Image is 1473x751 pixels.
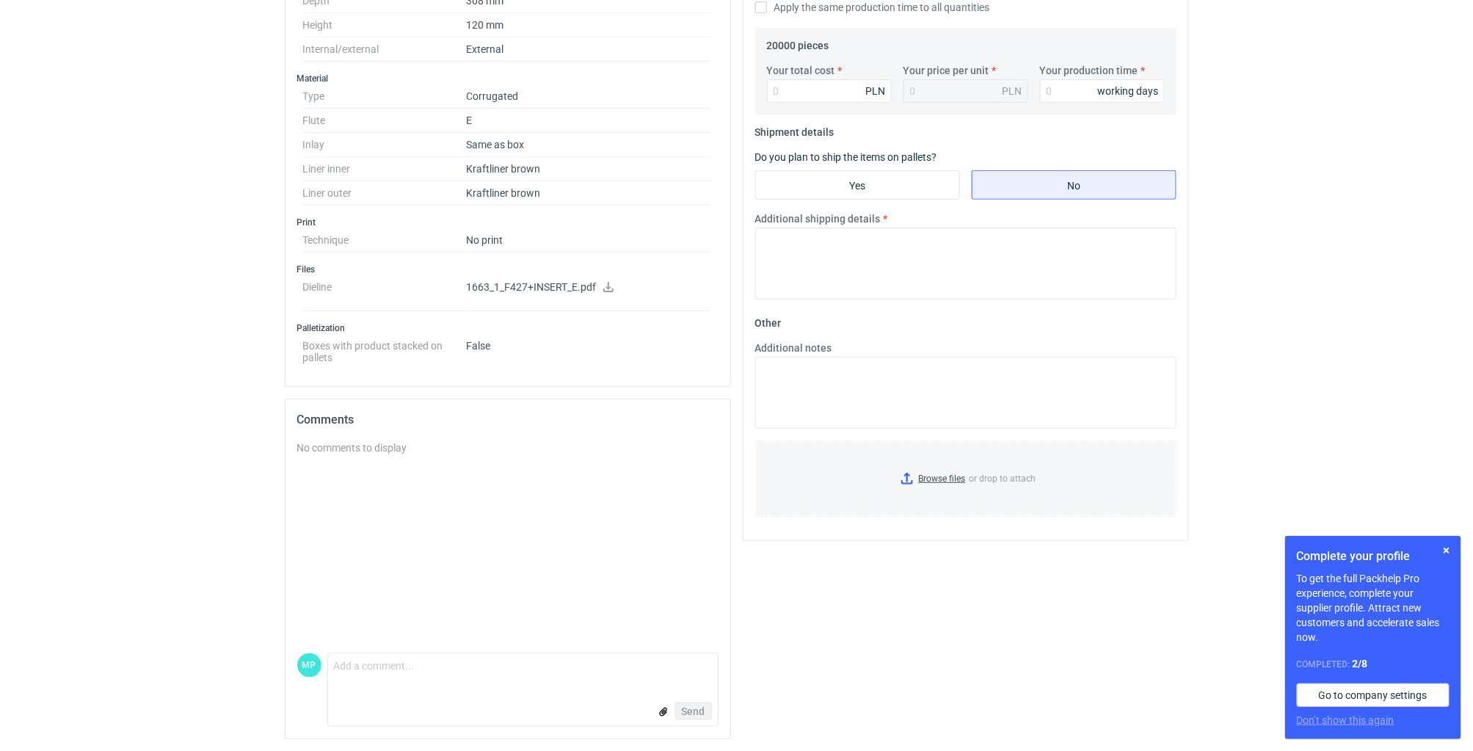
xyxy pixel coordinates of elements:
label: or drop to attach [756,441,1176,516]
dt: Height [303,13,467,37]
p: To get the full Packhelp Pro experience, complete your supplier profile. Attract new customers an... [1297,571,1450,645]
div: working days [1098,84,1159,98]
dt: Boxes with product stacked on pallets [303,334,467,363]
dt: Technique [303,228,467,253]
button: Don’t show this again [1297,713,1394,728]
button: Send [675,703,712,720]
dt: Dieline [303,275,467,311]
label: Your total cost [767,63,835,78]
div: Completed: [1297,656,1450,672]
label: Your price per unit [903,63,989,78]
div: PLN [866,84,886,98]
dd: False [467,334,713,363]
button: Skip for now [1438,542,1455,559]
a: Go to company settings [1297,683,1450,707]
h3: Palletization [297,322,719,334]
dd: Kraftliner brown [467,181,713,206]
dd: External [467,37,713,62]
dd: Kraftliner brown [467,157,713,181]
label: Additional shipping details [755,211,881,226]
dt: Inlay [303,133,467,157]
div: PLN [1003,84,1022,98]
dd: E [467,109,713,133]
span: Send [682,706,705,716]
input: 0 [767,79,892,103]
figcaption: MP [297,653,321,678]
h3: Files [297,264,719,275]
legend: Other [755,311,782,329]
dd: Corrugated [467,84,713,109]
dt: Liner outer [303,181,467,206]
input: 0 [1040,79,1165,103]
h1: Complete your profile [1297,548,1450,565]
legend: Shipment details [755,120,834,138]
label: Yes [755,170,960,200]
dt: Internal/external [303,37,467,62]
div: Martyna Paroń [297,653,321,678]
dd: No print [467,228,713,253]
label: Do you plan to ship the items on pallets? [755,151,937,163]
p: 1663_1_F427+INSERT_E.pdf [467,281,713,294]
label: Your production time [1040,63,1138,78]
label: Additional notes [755,341,832,355]
h2: Comments [297,411,719,429]
label: No [972,170,1176,200]
dd: 120 mm [467,13,713,37]
dt: Liner inner [303,157,467,181]
dt: Type [303,84,467,109]
strong: 2 / 8 [1353,658,1368,670]
h3: Material [297,73,719,84]
h3: Print [297,217,719,228]
dd: Same as box [467,133,713,157]
dt: Flute [303,109,467,133]
legend: 20000 pieces [767,34,829,51]
div: No comments to display [297,440,719,455]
